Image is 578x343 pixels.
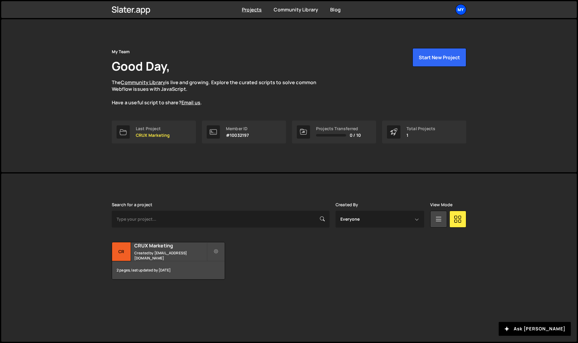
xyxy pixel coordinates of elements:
[112,58,170,74] h1: Good Day,
[350,133,361,138] span: 0 / 10
[406,133,435,138] p: 1
[121,79,165,86] a: Community Library
[499,322,571,336] button: Ask [PERSON_NAME]
[112,261,225,279] div: 2 pages, last updated by [DATE]
[226,126,249,131] div: Member ID
[455,4,466,15] a: My
[112,121,196,143] a: Last Project CRUX Marketing
[181,99,200,106] a: Email us
[112,79,328,106] p: The is live and growing. Explore the curated scripts to solve common Webflow issues with JavaScri...
[112,202,152,207] label: Search for a project
[112,48,130,55] div: My Team
[274,6,318,13] a: Community Library
[336,202,358,207] label: Created By
[134,250,207,261] small: Created by [EMAIL_ADDRESS][DOMAIN_NAME]
[406,126,435,131] div: Total Projects
[134,242,207,249] h2: CRUX Marketing
[430,202,452,207] label: View Mode
[316,126,361,131] div: Projects Transferred
[112,242,225,280] a: CR CRUX Marketing Created by [EMAIL_ADDRESS][DOMAIN_NAME] 2 pages, last updated by [DATE]
[412,48,466,67] button: Start New Project
[226,133,249,138] p: #10032197
[112,211,330,228] input: Type your project...
[112,242,131,261] div: CR
[136,133,170,138] p: CRUX Marketing
[136,126,170,131] div: Last Project
[330,6,341,13] a: Blog
[242,6,262,13] a: Projects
